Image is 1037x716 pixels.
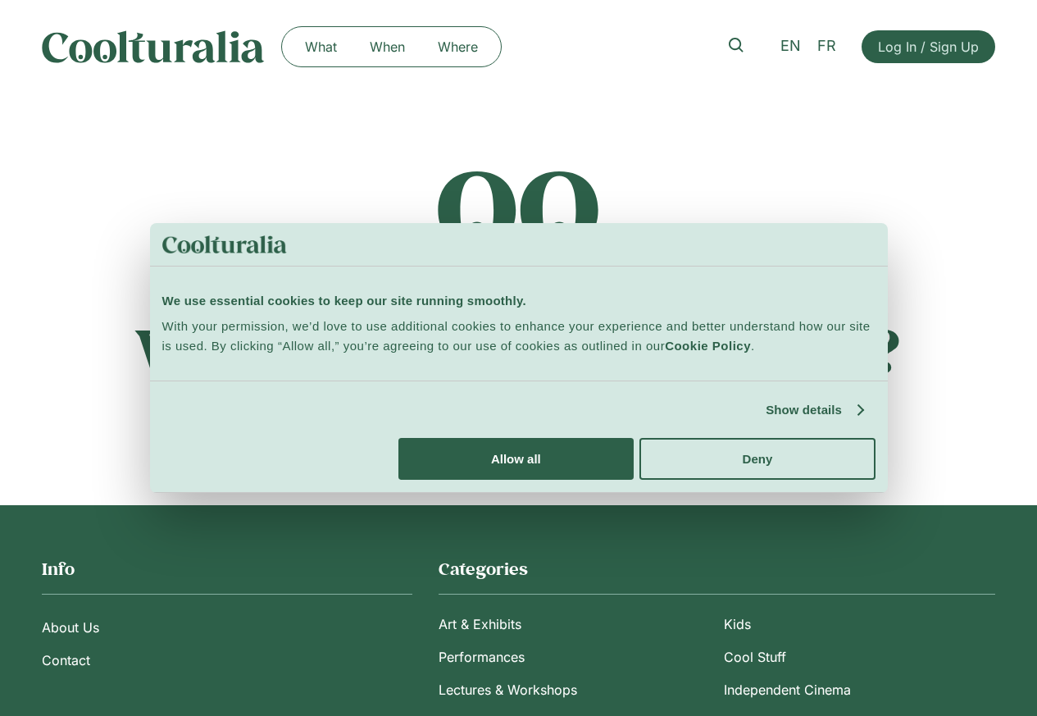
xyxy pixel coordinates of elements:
[162,319,871,353] span: With your permission, we’d love to use additional cookies to enhance your experience and better u...
[724,641,996,673] a: Cool Stuff
[639,438,875,480] button: Deny
[665,339,751,353] a: Cookie Policy
[809,34,844,58] a: FR
[42,404,996,426] p: Looks like there is nothing here… Go back to or try a .
[42,611,413,677] nav: Menu
[398,438,634,480] button: Allow all
[724,608,996,641] a: Kids
[751,339,755,353] span: .
[162,235,288,253] img: logo
[780,38,801,55] span: EN
[439,673,711,706] a: Lectures & Workshops
[42,314,996,385] h1: What are you looking for?
[42,644,413,677] a: Contact
[766,400,862,420] a: Show details
[439,608,711,641] a: Art & Exhibits
[724,673,996,706] a: Independent Cinema
[439,641,711,673] a: Performances
[42,558,413,581] h2: Info
[772,34,809,58] a: EN
[817,38,836,55] span: FR
[878,37,979,57] span: Log In / Sign Up
[421,34,494,60] a: Where
[353,34,421,60] a: When
[289,34,494,60] nav: Menu
[162,291,876,311] div: We use essential cookies to keep our site running smoothly.
[862,30,995,63] a: Log In / Sign Up
[42,611,413,644] a: About Us
[289,34,353,60] a: What
[439,558,995,581] h2: Categories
